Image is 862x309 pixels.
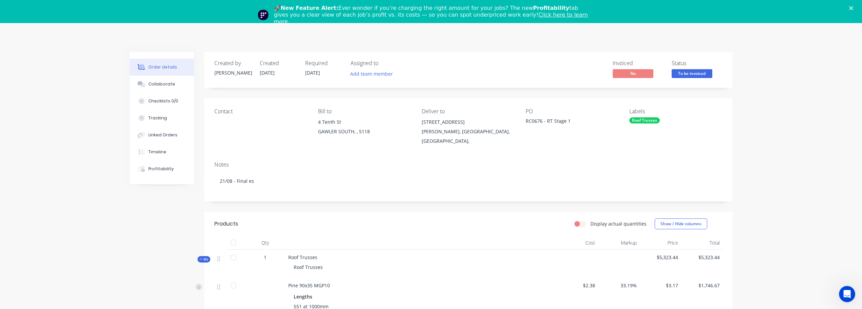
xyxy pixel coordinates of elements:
[351,69,397,78] button: Add team member
[559,282,595,289] span: $2.38
[274,5,594,25] div: 🚀 Ever wonder if you’re charging the right amount for your jobs? The new tab gives you a clear vi...
[422,127,514,146] div: [PERSON_NAME], [GEOGRAPHIC_DATA], [GEOGRAPHIC_DATA],
[422,108,514,115] div: Deliver to
[130,160,194,177] button: Profitability
[197,256,210,263] div: Kit
[351,60,418,66] div: Assigned to
[148,132,177,138] div: Linked Orders
[294,264,323,270] span: Roof Trusses
[629,108,722,115] div: Labels
[629,117,660,123] div: Roof Trusses
[260,70,275,76] span: [DATE]
[260,60,297,66] div: Created
[639,236,681,250] div: Price
[130,93,194,110] button: Checklists 0/0
[598,236,639,250] div: Markup
[214,69,252,76] div: [PERSON_NAME]
[318,108,411,115] div: Bill to
[613,60,664,66] div: Invoiced
[601,282,637,289] span: 33.19%
[684,282,720,289] span: $1,746.67
[672,69,712,78] span: To be invoiced
[422,117,514,127] div: [STREET_ADDRESS]
[148,166,174,172] div: Profitability
[526,117,610,127] div: RC0676 - RT Stage 1
[318,127,411,136] div: GAWLER SOUTH, , 5118
[281,5,339,11] b: New Feature Alert:
[642,282,678,289] span: $3.17
[533,5,569,11] b: Profitability
[148,149,166,155] div: Timeline
[318,117,411,127] div: 4 Tenth St
[148,81,175,87] div: Collaborate
[148,98,178,104] div: Checklists 0/0
[346,69,396,78] button: Add team member
[556,236,598,250] div: Cost
[684,254,720,261] span: $5,323.44
[305,70,320,76] span: [DATE]
[264,254,267,261] span: 1
[130,143,194,160] button: Timeline
[258,9,269,20] img: Profile image for Team
[148,64,177,70] div: Order details
[130,127,194,143] button: Linked Orders
[839,286,855,302] iframe: Intercom live chat
[681,236,722,250] div: Total
[214,60,252,66] div: Created by
[245,236,286,250] div: Qty
[214,161,722,168] div: Notes
[274,12,588,25] a: Click here to learn more.
[148,115,167,121] div: Tracking
[849,6,856,10] div: Close
[672,60,722,66] div: Status
[642,254,678,261] span: $5,323.44
[672,69,712,79] button: To be invoiced
[294,293,312,300] span: Lengths
[130,110,194,127] button: Tracking
[526,108,618,115] div: PO
[199,257,208,262] span: Kit
[288,254,317,260] span: Roof Trusses
[130,76,194,93] button: Collaborate
[214,108,307,115] div: Contact
[214,220,238,228] div: Products
[305,60,342,66] div: Required
[130,59,194,76] button: Order details
[288,282,330,289] span: Pine 90x35 MGP10
[318,117,411,139] div: 4 Tenth StGAWLER SOUTH, , 5118
[590,220,647,227] label: Display actual quantities
[214,171,722,191] div: 21/08 - Final es
[613,69,653,78] span: No
[655,218,707,229] button: Show / Hide columns
[422,117,514,146] div: [STREET_ADDRESS][PERSON_NAME], [GEOGRAPHIC_DATA], [GEOGRAPHIC_DATA],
